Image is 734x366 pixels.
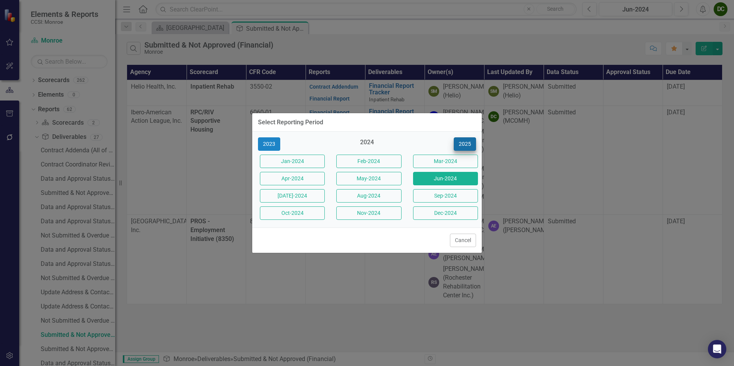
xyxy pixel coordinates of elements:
button: Dec-2024 [413,206,478,220]
button: Aug-2024 [336,189,401,203]
button: 2025 [454,137,476,151]
button: Cancel [450,234,476,247]
button: Apr-2024 [260,172,325,185]
button: Nov-2024 [336,206,401,220]
div: Open Intercom Messenger [708,340,726,358]
button: Sep-2024 [413,189,478,203]
button: Oct-2024 [260,206,325,220]
div: 2024 [334,138,399,151]
button: May-2024 [336,172,401,185]
button: [DATE]-2024 [260,189,325,203]
button: Jun-2024 [413,172,478,185]
button: Mar-2024 [413,155,478,168]
button: Jan-2024 [260,155,325,168]
button: 2023 [258,137,280,151]
button: Feb-2024 [336,155,401,168]
div: Select Reporting Period [258,119,323,126]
